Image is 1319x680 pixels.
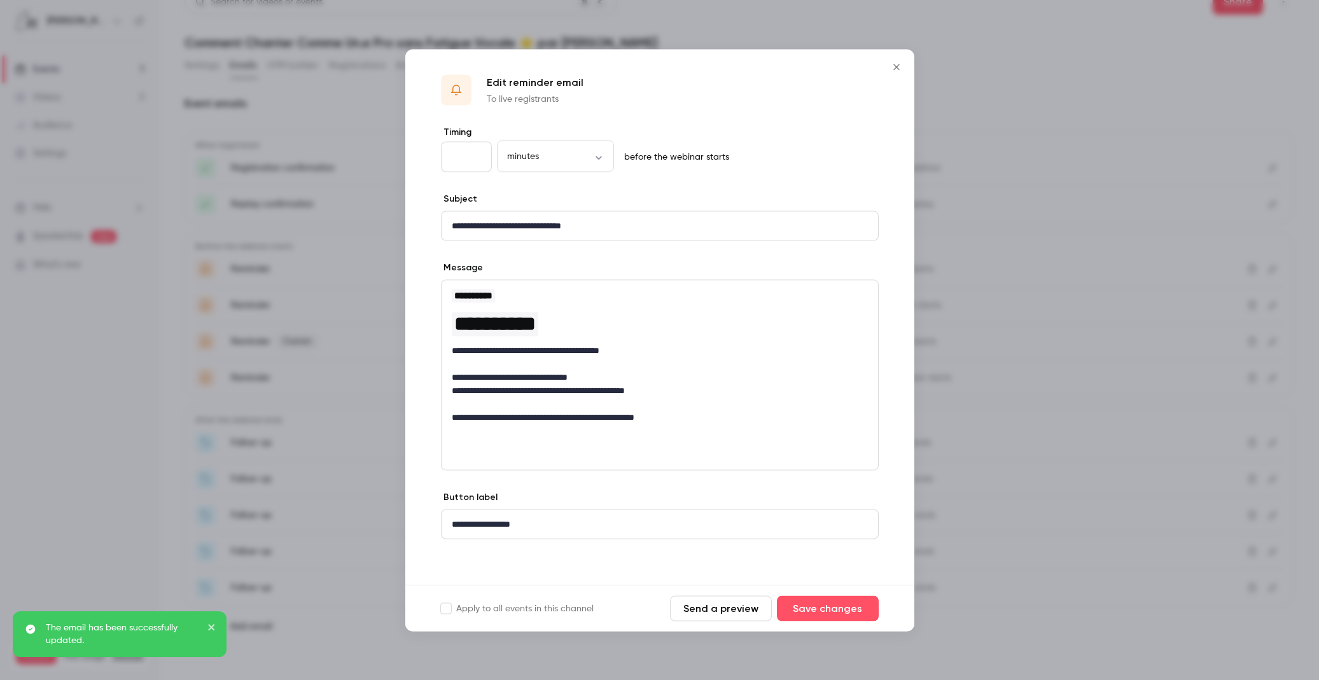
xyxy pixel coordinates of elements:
button: Close [884,54,909,80]
div: editor [442,510,878,538]
label: Apply to all events in this channel [441,602,594,614]
button: Save changes [777,595,879,621]
button: close [207,621,216,637]
p: Edit reminder email [487,74,583,90]
p: The email has been successfully updated. [46,621,199,647]
button: Send a preview [670,595,772,621]
div: editor [442,211,878,240]
div: editor [442,280,878,447]
p: To live registrants [487,92,583,105]
label: Subject [441,192,477,205]
label: Timing [441,125,879,138]
label: Message [441,261,483,274]
p: before the webinar starts [619,150,729,163]
label: Button label [441,490,498,503]
div: minutes [497,150,614,163]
